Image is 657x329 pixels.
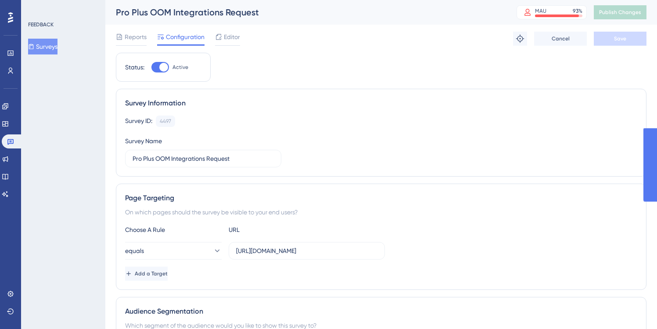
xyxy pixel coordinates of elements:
[133,154,274,163] input: Type your Survey name
[236,246,377,256] input: yourwebsite.com/path
[125,306,637,317] div: Audience Segmentation
[535,7,546,14] div: MAU
[229,224,325,235] div: URL
[125,193,637,203] div: Page Targeting
[160,118,171,125] div: 4497
[28,21,54,28] div: FEEDBACK
[135,270,168,277] span: Add a Target
[172,64,188,71] span: Active
[116,6,495,18] div: Pro Plus OOM Integrations Request
[125,207,637,217] div: On which pages should the survey be visible to your end users?
[125,98,637,108] div: Survey Information
[125,116,152,127] div: Survey ID:
[224,32,240,42] span: Editor
[552,35,570,42] span: Cancel
[614,35,626,42] span: Save
[573,7,582,14] div: 93 %
[594,5,646,19] button: Publish Changes
[620,294,646,321] iframe: UserGuiding AI Assistant Launcher
[125,224,222,235] div: Choose A Rule
[125,62,144,72] div: Status:
[166,32,205,42] span: Configuration
[125,267,168,281] button: Add a Target
[28,39,57,54] button: Surveys
[594,32,646,46] button: Save
[599,9,641,16] span: Publish Changes
[125,242,222,260] button: equals
[125,32,147,42] span: Reports
[534,32,587,46] button: Cancel
[125,246,144,256] span: equals
[125,136,162,146] div: Survey Name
